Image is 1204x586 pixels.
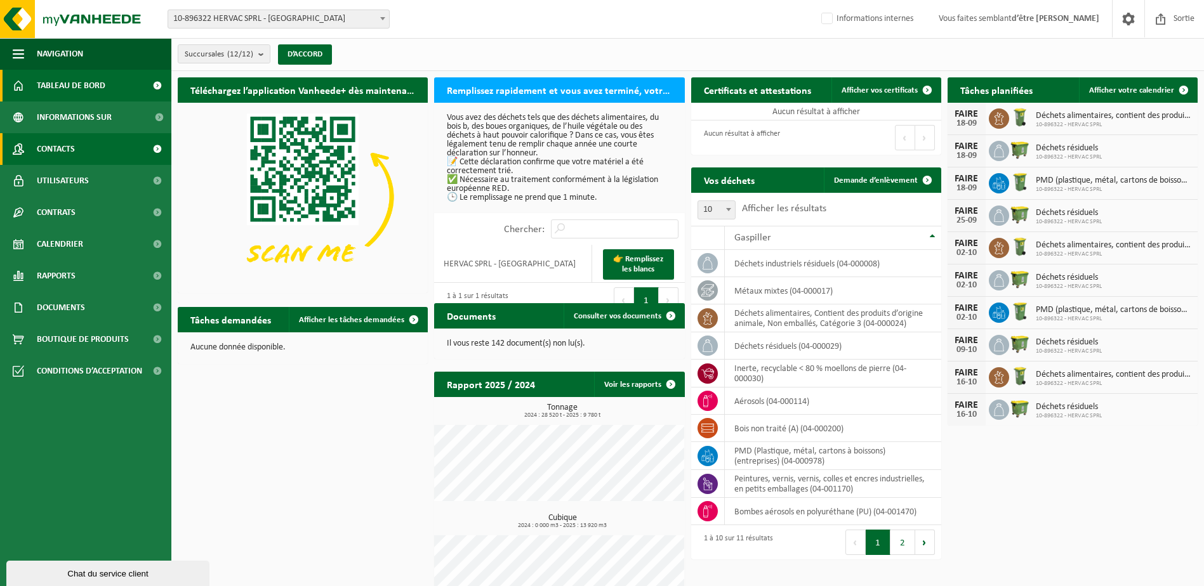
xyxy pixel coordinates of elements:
[614,287,634,313] button: Précédent
[37,38,83,70] span: Navigation
[434,372,548,396] h2: Rapport 2025 / 2024
[1036,208,1102,218] span: Déchets résiduels
[37,165,89,197] span: Utilisateurs
[1036,111,1191,121] span: Déchets alimentaires, contient des produits d’origine animale, non emballés, catégorie 3
[1036,315,1191,323] span: 10-896322 - HERVAC SPRL
[1036,143,1102,153] span: Déchets résiduels
[725,277,941,304] td: métaux mixtes (04-000017)
[547,403,578,412] font: Tonnage
[1009,333,1031,355] img: WB-1100-HPE-GN-50
[6,558,212,586] iframe: chat widget
[954,313,979,322] div: 02-10
[1036,240,1191,251] span: Déchets alimentaires, contient des produits d’origine animale, non emballés, catégorie 3
[1036,153,1102,161] span: 10-896322 - HERVAC SPRL
[895,125,915,150] button: Précédent
[834,176,918,185] span: Demande d’enlèvement
[1089,86,1174,94] span: Afficher votre calendrier
[440,523,684,529] span: 2024 : 0 000 m3 - 2025 : 13 920 m3
[37,133,75,165] span: Contacts
[1036,348,1102,355] span: 10-896322 - HERVAC SPRL
[278,44,332,65] button: D’ACCORD
[948,77,1045,102] h2: Tâches planifiées
[37,292,85,323] span: Documents
[1036,412,1102,420] span: 10-896322 - HERVAC SPRL
[37,101,147,133] span: Informations sur l’entreprise
[604,381,661,389] font: Voir les rapports
[1009,204,1031,225] img: WB-1100-HPE-GN-50
[1009,398,1031,419] img: WB-1100-HPE-GN-50
[37,260,76,292] span: Rapports
[698,201,735,219] span: 10
[954,206,979,216] div: FAIRE
[1036,337,1102,348] span: Déchets résiduels
[1036,218,1102,226] span: 10-896322 - HERVAC SPRL
[725,470,941,498] td: Peintures, vernis, vernis, colles et encres industrielles, en petits emballages (04-001170)
[845,530,866,555] button: Précédent
[1079,77,1196,103] a: Afficher votre calendrier
[691,167,767,192] h2: Vos déchets
[954,216,979,225] div: 25-09
[178,307,284,332] h2: Tâches demandées
[691,77,824,102] h2: Certificats et attestations
[37,197,76,228] span: Contrats
[603,249,674,280] a: 👉 Remplissez les blancs
[574,312,661,320] span: Consulter vos documents
[725,250,941,277] td: Déchets industriels résiduels (04-000008)
[698,200,736,219] span: 10
[37,70,105,101] span: Tableau de bord
[37,228,83,260] span: Calendrier
[1009,268,1031,290] img: WB-1100-HPE-GN-50
[434,77,684,102] h2: Remplissez rapidement et vous avez terminé, votre relevé ROUGE pour 2025
[954,249,979,257] div: 02-10
[691,103,941,120] td: Aucun résultat à afficher
[890,530,915,555] button: 2
[819,10,913,29] label: Informations internes
[434,303,508,328] h2: Documents
[824,167,940,193] a: Demande d’enlèvement
[227,50,253,58] count: (12/12)
[725,498,941,525] td: bombes aérosols en polyuréthane (PU) (04-001470)
[440,286,508,314] div: 1 à 1 sur 1 résultats
[447,114,671,202] p: Vous avez des déchets tels que des déchets alimentaires, du bois b, des boues organiques, de l’hu...
[548,513,577,523] font: Cubique
[564,303,684,329] a: Consulter vos documents
[178,103,428,290] img: Téléchargez l’application VHEPlus
[954,184,979,193] div: 18-09
[954,335,979,346] div: FAIRE
[434,245,592,283] td: HERVAC SPRL - [GEOGRAPHIC_DATA]
[1036,176,1191,186] span: PMD (plastique, métal, cartons de boissons) (entreprises)
[725,332,941,360] td: Déchets résiduels (04-000029)
[1036,370,1191,380] span: Déchets alimentaires, contient des produits d’origine animale, non emballés, catégorie 3
[1009,365,1031,387] img: WB-0140-HPE-GN-50
[954,152,979,160] div: 18-09
[954,400,979,410] div: FAIRE
[954,410,979,419] div: 16-10
[915,125,935,150] button: Prochain
[725,415,941,442] td: bois non traité (A) (04-000200)
[1009,107,1031,128] img: WB-0140-HPE-GN-50
[1009,236,1031,257] img: WB-0140-HPE-GN-50
[725,360,941,387] td: Inerte, recyclable < 80 % moellons de pierre (04-000030)
[954,238,979,249] div: FAIRE
[440,412,684,419] span: 2024 : 28 520 t - 2025 : 9 780 t
[954,346,979,355] div: 09-10
[698,528,773,556] div: 1 à 10 sur 11 résultats
[831,77,940,103] a: Afficher vos certificats
[504,225,545,235] label: Chercher:
[954,271,979,281] div: FAIRE
[1009,301,1031,322] img: WB-0240-HPE-GN-50
[954,368,979,378] div: FAIRE
[185,45,253,64] span: Succursales
[289,307,427,332] a: Afficher les tâches demandées
[1036,305,1191,315] span: PMD (plastique, métal, cartons de boissons) (entreprises)
[178,44,270,63] button: Succursales(12/12)
[698,124,780,152] div: Aucun résultat à afficher
[954,174,979,184] div: FAIRE
[866,530,890,555] button: 1
[915,530,935,555] button: Prochain
[1036,121,1191,129] span: 10-896322 - HERVAC SPRL
[1036,402,1102,412] span: Déchets résiduels
[447,339,671,348] p: Il vous reste 142 document(s) non lu(s).
[190,343,415,352] p: Aucune donnée disponible.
